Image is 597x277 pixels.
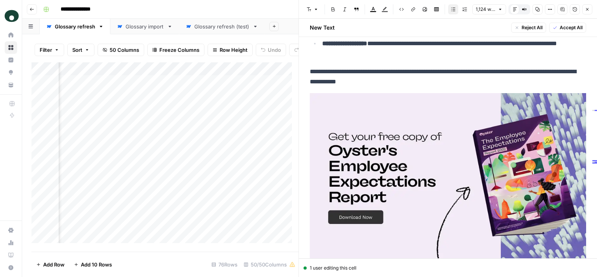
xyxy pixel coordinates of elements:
[159,46,199,54] span: Freeze Columns
[560,24,583,31] span: Accept All
[67,44,94,56] button: Sort
[5,79,17,91] a: Your Data
[40,46,52,54] span: Filter
[5,236,17,249] a: Usage
[110,46,139,54] span: 50 Columns
[472,4,506,14] button: 1,124 words
[98,44,144,56] button: 50 Columns
[194,23,250,30] div: Glossary refresh (test)
[208,258,241,271] div: 76 Rows
[5,6,17,26] button: Workspace: Oyster
[511,23,546,33] button: Reject All
[35,44,64,56] button: Filter
[208,44,253,56] button: Row Height
[43,261,65,268] span: Add Row
[5,249,17,261] a: Learning Hub
[310,24,335,32] h2: New Text
[256,44,286,56] button: Undo
[31,258,69,271] button: Add Row
[5,261,17,274] button: Help + Support
[126,23,164,30] div: Glossary import
[5,29,17,41] a: Home
[179,19,265,34] a: Glossary refresh (test)
[220,46,248,54] span: Row Height
[69,258,117,271] button: Add 10 Rows
[268,46,281,54] span: Undo
[5,54,17,66] a: Insights
[549,23,586,33] button: Accept All
[5,66,17,79] a: Opportunities
[147,44,204,56] button: Freeze Columns
[476,6,496,13] span: 1,124 words
[304,265,592,272] div: 1 user editing this cell
[241,258,298,271] div: 50/50 Columns
[5,41,17,54] a: Browse
[81,261,112,268] span: Add 10 Rows
[40,19,110,34] a: Glossary refresh
[110,19,179,34] a: Glossary import
[72,46,82,54] span: Sort
[55,23,95,30] div: Glossary refresh
[5,9,19,23] img: Oyster Logo
[5,224,17,236] a: Settings
[522,24,543,31] span: Reject All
